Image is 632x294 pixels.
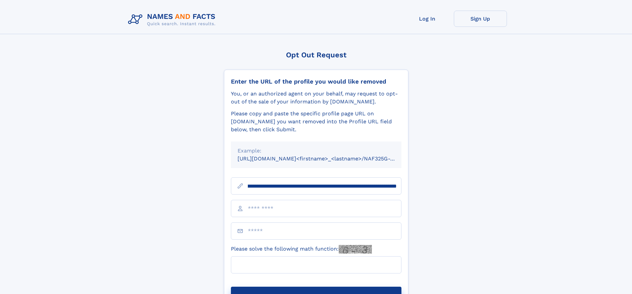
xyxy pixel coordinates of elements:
[238,147,395,155] div: Example:
[454,11,507,27] a: Sign Up
[238,155,414,162] small: [URL][DOMAIN_NAME]<firstname>_<lastname>/NAF325G-xxxxxxxx
[231,245,372,254] label: Please solve the following math function:
[231,78,401,85] div: Enter the URL of the profile you would like removed
[401,11,454,27] a: Log In
[231,110,401,134] div: Please copy and paste the specific profile page URL on [DOMAIN_NAME] you want removed into the Pr...
[125,11,221,29] img: Logo Names and Facts
[231,90,401,106] div: You, or an authorized agent on your behalf, may request to opt-out of the sale of your informatio...
[224,51,408,59] div: Opt Out Request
